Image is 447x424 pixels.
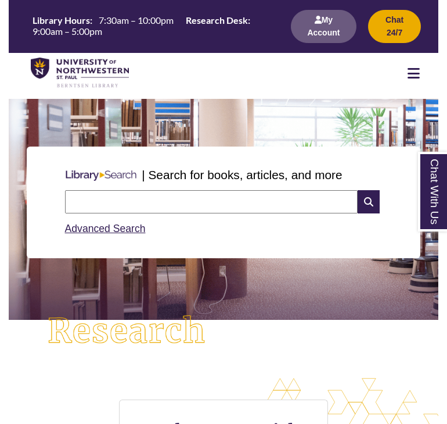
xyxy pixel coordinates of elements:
p: | Search for books, articles, and more [142,166,342,184]
a: Hours Today [28,13,277,39]
button: Chat 24/7 [368,10,421,43]
button: My Account [291,10,357,43]
img: Research [30,298,223,365]
table: Hours Today [28,13,277,38]
img: UNWSP Library Logo [31,58,129,89]
a: My Account [291,27,357,37]
a: Advanced Search [65,223,146,234]
th: Research Desk: [181,13,252,26]
span: 9:00am – 5:00pm [33,26,102,37]
a: Chat 24/7 [368,27,421,37]
th: Library Hours: [28,13,94,26]
span: 7:30am – 10:00pm [99,15,174,26]
i: Search [358,190,380,213]
img: Libary Search [60,166,142,186]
